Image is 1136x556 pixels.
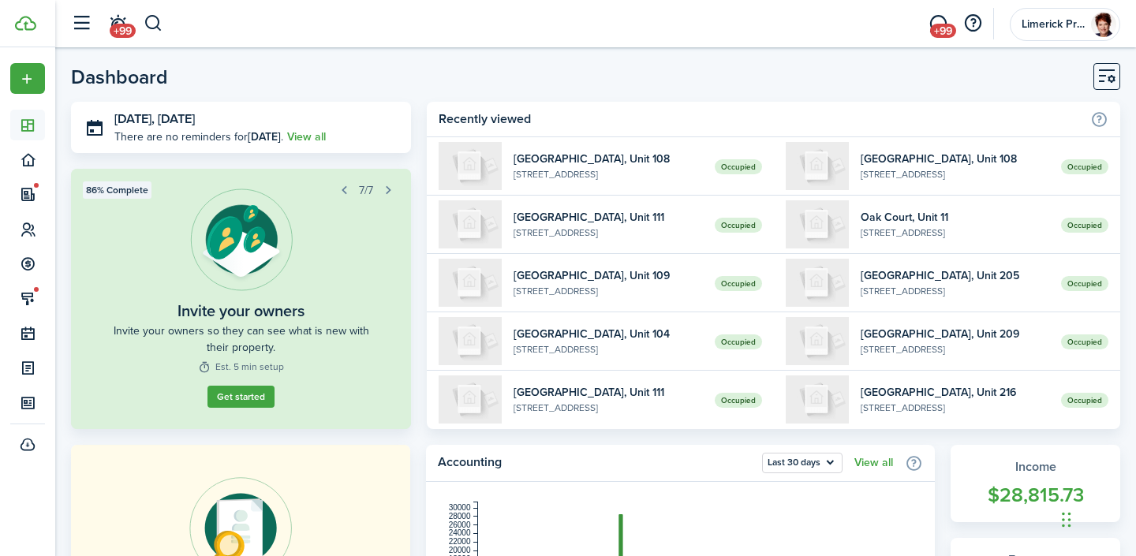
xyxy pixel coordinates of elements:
button: Open menu [762,453,843,473]
a: Messaging [923,4,953,44]
widget-list-item-description: [STREET_ADDRESS] [861,401,1049,415]
b: [DATE] [248,129,281,145]
span: 7/7 [359,182,373,199]
button: Next step [377,179,399,201]
button: Get started [207,386,275,408]
button: Open menu [10,63,45,94]
img: 108 [786,142,849,190]
img: 108 [439,142,502,190]
header-page-title: Dashboard [71,67,168,87]
img: 104 [439,317,502,365]
span: Occupied [715,393,762,408]
iframe: Chat Widget [1057,480,1136,556]
img: TenantCloud [15,16,36,31]
span: +99 [110,24,136,38]
span: Occupied [1061,334,1108,349]
div: Drag [1062,496,1071,543]
widget-list-item-title: [GEOGRAPHIC_DATA], Unit 111 [514,209,702,226]
img: 205 [786,259,849,307]
button: Last 30 days [762,453,843,473]
widget-list-item-description: [STREET_ADDRESS] [514,226,702,240]
widget-list-item-title: [GEOGRAPHIC_DATA], Unit 108 [514,151,702,167]
widget-list-item-description: [STREET_ADDRESS] [861,226,1049,240]
widget-stats-count: $28,815.73 [966,480,1104,510]
img: 111 [439,200,502,248]
h3: [DATE], [DATE] [114,110,399,129]
widget-list-item-title: [GEOGRAPHIC_DATA], Unit 108 [861,151,1049,167]
tspan: 28000 [449,512,471,521]
widget-list-item-description: [STREET_ADDRESS] [861,342,1049,356]
img: 11 [786,200,849,248]
span: Limerick Property Management LLC [1022,19,1085,30]
widget-list-item-description: [STREET_ADDRESS] [514,342,702,356]
a: View all [854,457,893,469]
widget-step-title: Invite your owners [177,299,305,323]
widget-list-item-title: [GEOGRAPHIC_DATA], Unit 104 [514,326,702,342]
span: Occupied [715,276,762,291]
widget-list-item-description: [STREET_ADDRESS] [861,284,1049,298]
span: Occupied [715,334,762,349]
widget-list-item-title: [GEOGRAPHIC_DATA], Unit 216 [861,384,1049,401]
span: Occupied [1061,159,1108,174]
widget-list-item-title: [GEOGRAPHIC_DATA], Unit 111 [514,384,702,401]
span: +99 [930,24,956,38]
home-widget-title: Recently viewed [439,110,1082,129]
img: Limerick Property Management LLC [1091,12,1116,37]
widget-list-item-description: [STREET_ADDRESS] [861,167,1049,181]
a: View all [287,129,326,145]
img: 216 [786,375,849,424]
a: Income$28,815.73 [951,445,1120,522]
widget-step-description: Invite your owners so they can see what is new with their property. [106,323,376,356]
widget-list-item-title: [GEOGRAPHIC_DATA], Unit 205 [861,267,1049,284]
tspan: 20000 [449,546,471,554]
span: Occupied [715,218,762,233]
button: Open sidebar [66,9,96,39]
widget-list-item-title: Oak Court, Unit 11 [861,209,1049,226]
widget-step-time: Est. 5 min setup [198,360,284,374]
widget-stats-title: Income [966,457,1104,476]
widget-list-item-title: [GEOGRAPHIC_DATA], Unit 209 [861,326,1049,342]
span: Occupied [715,159,762,174]
widget-list-item-description: [STREET_ADDRESS] [514,401,702,415]
tspan: 26000 [449,521,471,529]
widget-list-item-description: [STREET_ADDRESS] [514,284,702,298]
tspan: 30000 [449,503,471,512]
widget-list-item-description: [STREET_ADDRESS] [514,167,702,181]
img: 111 [439,375,502,424]
button: Open resource center [959,10,986,37]
button: Prev step [333,179,355,201]
p: There are no reminders for . [114,129,283,145]
widget-list-item-title: [GEOGRAPHIC_DATA], Unit 109 [514,267,702,284]
a: Notifications [103,4,133,44]
home-widget-title: Accounting [438,453,754,473]
img: 209 [786,317,849,365]
img: 109 [439,259,502,307]
span: Occupied [1061,276,1108,291]
img: Owner [190,188,293,291]
span: Occupied [1061,218,1108,233]
span: 86% Complete [86,183,148,197]
tspan: 22000 [449,537,471,546]
button: Search [144,10,163,37]
button: Customise [1093,63,1120,90]
span: Occupied [1061,393,1108,408]
tspan: 24000 [449,528,471,537]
